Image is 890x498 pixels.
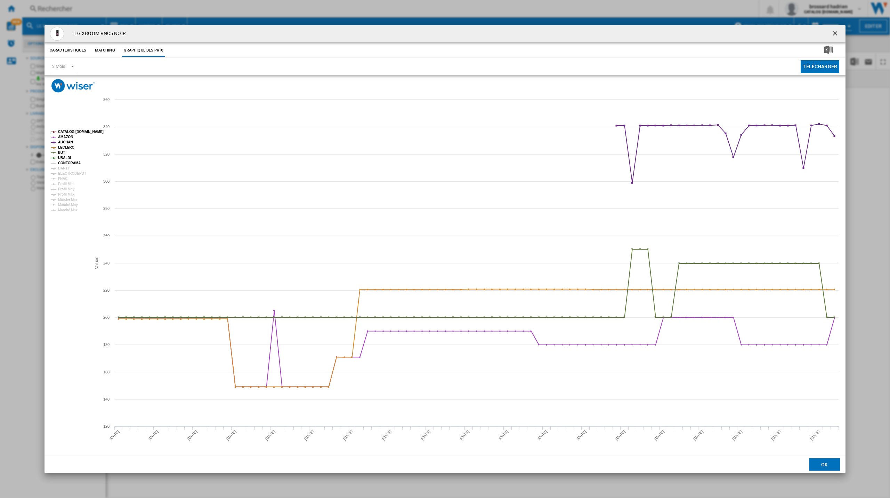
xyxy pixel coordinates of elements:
[58,135,73,139] tspan: AMAZON
[225,429,237,441] tspan: [DATE]
[71,30,126,37] h4: LG XBOOM RNC5 NOIR
[498,429,509,441] tspan: [DATE]
[58,192,74,196] tspan: Profil Max
[94,257,99,269] tspan: Values
[103,179,110,183] tspan: 300
[103,206,110,211] tspan: 280
[381,429,393,441] tspan: [DATE]
[58,166,70,170] tspan: DARTY
[801,60,839,73] button: Télécharger
[58,187,75,191] tspan: Profil Moy
[58,130,104,134] tspan: CATALOG [DOMAIN_NAME]
[51,79,95,93] img: logo_wiser_300x94.png
[103,234,110,238] tspan: 260
[58,172,86,175] tspan: ELECTRODEPOT
[90,44,120,57] button: Matching
[829,27,843,41] button: getI18NText('BUTTONS.CLOSE_DIALOG')
[342,429,354,441] tspan: [DATE]
[58,208,78,212] tspan: Marché Max
[103,125,110,129] tspan: 340
[50,27,64,41] img: G_Z93662642_B.jpg
[58,156,71,160] tspan: UBALDI
[103,315,110,319] tspan: 200
[148,429,159,441] tspan: [DATE]
[103,342,110,347] tspan: 180
[576,429,587,441] tspan: [DATE]
[459,429,470,441] tspan: [DATE]
[58,151,65,155] tspan: BUT
[58,203,78,207] tspan: Marché Moy
[693,429,704,441] tspan: [DATE]
[813,44,844,57] button: Télécharger au format Excel
[537,429,548,441] tspan: [DATE]
[103,152,110,156] tspan: 320
[615,429,626,441] tspan: [DATE]
[122,44,165,57] button: Graphique des prix
[103,288,110,292] tspan: 220
[809,429,820,441] tspan: [DATE]
[103,370,110,374] tspan: 160
[731,429,743,441] tspan: [DATE]
[58,177,67,181] tspan: FNAC
[420,429,431,441] tspan: [DATE]
[187,429,198,441] tspan: [DATE]
[770,429,782,441] tspan: [DATE]
[303,429,315,441] tspan: [DATE]
[809,458,840,471] button: OK
[264,429,276,441] tspan: [DATE]
[654,429,665,441] tspan: [DATE]
[832,30,840,38] ng-md-icon: getI18NText('BUTTONS.CLOSE_DIALOG')
[58,198,77,201] tspan: Marché Min
[48,44,88,57] button: Caractéristiques
[58,140,73,144] tspan: AUCHAN
[103,261,110,265] tspan: 240
[103,424,110,428] tspan: 120
[109,429,120,441] tspan: [DATE]
[824,46,833,54] img: excel-24x24.png
[58,161,81,165] tspan: CONFORAMA
[52,64,65,69] div: 3 Mois
[58,182,74,186] tspan: Profil Min
[103,397,110,401] tspan: 140
[44,25,845,473] md-dialog: Product popup
[103,97,110,102] tspan: 360
[58,145,74,149] tspan: LECLERC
